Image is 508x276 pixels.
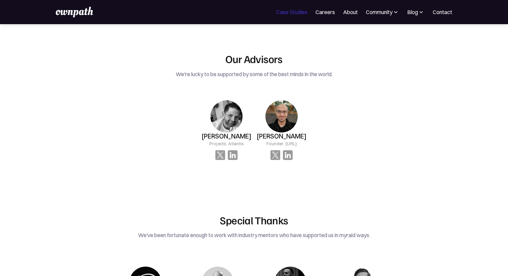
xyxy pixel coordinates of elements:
[276,8,307,16] a: Case Studies
[407,8,425,16] div: Blog
[202,132,251,140] h3: [PERSON_NAME]
[407,8,418,16] div: Blog
[343,8,358,16] a: About
[96,214,412,226] h2: Special Thanks
[266,140,297,147] div: Founder, [URL]
[315,8,335,16] a: Careers
[96,230,412,240] div: We've been fortunate enough to work with industry mentors who have supported us in myraid ways.
[366,8,399,16] div: Community
[433,8,452,16] a: Contact
[257,132,306,140] h3: [PERSON_NAME]
[366,8,392,16] div: Community
[100,52,408,65] h2: Our Advisors
[209,140,244,147] div: Projects, Atlantis
[100,69,408,79] div: We're lucky to be supported by some of the best minds in the world.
